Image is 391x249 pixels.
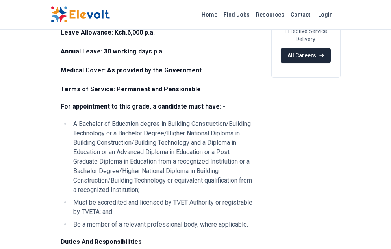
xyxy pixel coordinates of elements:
[352,211,391,249] iframe: Chat Widget
[61,103,225,110] strong: For appointment to this grade, a candidate must have: -
[281,48,331,63] a: All Careers
[61,238,142,245] strong: Duties And Responsibilities
[287,8,313,21] a: Contact
[61,48,164,55] strong: Annual Leave: 30 working days p.a.
[61,85,201,93] strong: Terms of Service: Permanent and Pensionable
[61,66,202,74] strong: Medical Cover: As provided by the Government
[313,7,337,22] a: Login
[221,8,253,21] a: Find Jobs
[71,119,255,195] li: A Bachelor of Education degree in Building Construction/Building Technology or a Bachelor Degree/...
[61,29,155,36] strong: Leave Allowance: Ksh.6,000 p.a.
[71,220,255,229] li: Be a member of a relevant professional body, where applicable.
[198,8,221,21] a: Home
[51,6,110,23] img: Elevolt
[71,198,255,217] li: Must be accredited and licensed by TVET Authority or registrable by TVETA; and
[253,8,287,21] a: Resources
